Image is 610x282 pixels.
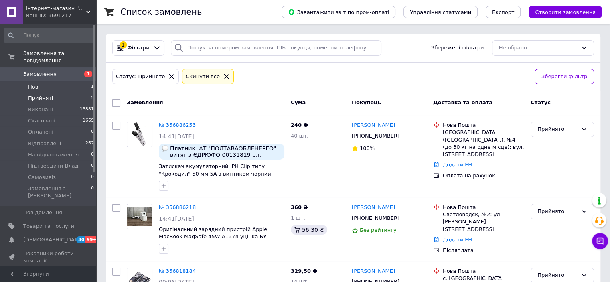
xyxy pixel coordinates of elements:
[592,233,608,249] button: Чат з покупцем
[23,236,83,243] span: [DEMOGRAPHIC_DATA]
[443,129,524,158] div: [GEOGRAPHIC_DATA] ([GEOGRAPHIC_DATA].), №4 (до 30 кг на одне місце): вул. [STREET_ADDRESS]
[529,6,602,18] button: Створити замовлення
[159,133,194,140] span: 14:41[DATE]
[443,172,524,179] div: Оплата на рахунок
[162,145,168,152] img: :speech_balloon:
[288,8,389,16] span: Завантажити звіт по пром-оплаті
[84,71,92,77] span: 1
[403,6,478,18] button: Управління статусами
[114,73,166,81] div: Статус: Прийнято
[492,9,515,15] span: Експорт
[486,6,521,18] button: Експорт
[23,209,62,216] span: Повідомлення
[541,73,587,81] span: Зберегти фільтр
[443,211,524,233] div: Светловодск, №2: ул. [PERSON_NAME][STREET_ADDRESS]
[23,71,57,78] span: Замовлення
[128,44,150,52] span: Фільтри
[443,122,524,129] div: Нова Пошта
[28,95,53,102] span: Прийняті
[431,44,486,52] span: Збережені фільтри:
[83,117,94,124] span: 1669
[282,6,395,18] button: Завантажити звіт по пром-оплаті
[291,204,308,210] span: 360 ₴
[28,185,91,199] span: Замовлення з [PERSON_NAME]
[360,145,375,151] span: 100%
[127,204,152,229] a: Фото товару
[499,44,578,52] div: Не обрано
[291,122,308,128] span: 240 ₴
[28,106,53,113] span: Виконані
[159,268,196,274] a: № 356818184
[159,226,267,240] a: Оригінальний зарядний пристрій Apple MacBook MagSafe 45W A1374 уцінка БУ
[85,236,99,243] span: 99+
[291,225,327,235] div: 56.30 ₴
[159,122,196,128] a: № 356886253
[352,122,395,129] a: [PERSON_NAME]
[531,99,551,105] span: Статус
[91,162,94,170] span: 0
[352,133,399,139] span: [PHONE_NUMBER]
[184,73,221,81] div: Cкинути все
[443,247,524,254] div: Післяплата
[291,133,308,139] span: 40 шт.
[291,99,306,105] span: Cума
[127,207,152,226] img: Фото товару
[91,128,94,136] span: 0
[171,40,381,56] input: Пошук за номером замовлення, ПІБ покупця, номером телефону, Email, номером накладної
[91,185,94,199] span: 0
[291,215,305,221] span: 1 шт.
[28,128,53,136] span: Оплачені
[352,99,381,105] span: Покупець
[28,117,55,124] span: Скасовані
[4,28,95,43] input: Пошук
[537,271,578,280] div: Прийнято
[360,227,397,233] span: Без рейтингу
[443,162,472,168] a: Додати ЕН
[28,83,40,91] span: Нові
[352,268,395,275] a: [PERSON_NAME]
[23,250,74,264] span: Показники роботи компанії
[535,9,596,15] span: Створити замовлення
[443,237,472,243] a: Додати ЕН
[443,268,524,275] div: Нова Пошта
[23,50,96,64] span: Замовлення та повідомлення
[170,145,281,158] span: Платник: АТ "ПОЛТАВАОБЛЕНЕРГО" витяг з ЄДРЮФО 00131819 ел. адреса [EMAIL_ADDRESS][DOMAIN_NAME] По...
[120,41,127,49] div: 1
[26,12,96,19] div: Ваш ID: 3691217
[91,151,94,158] span: 0
[521,9,602,15] a: Створити замовлення
[85,140,94,147] span: 262
[433,99,492,105] span: Доставка та оплата
[120,7,202,17] h1: Список замовлень
[28,151,79,158] span: На відвантаження
[76,236,85,243] span: 30
[26,5,86,12] span: Інтернет-магазин "Evelex"
[91,83,94,91] span: 1
[159,163,271,177] a: Затискач акумуляторний IPH Clip типу "Крокодил" 50 мм 5А з винтиком чорний
[80,106,94,113] span: 13881
[352,215,399,221] span: [PHONE_NUMBER]
[127,99,163,105] span: Замовлення
[410,9,471,15] span: Управління статусами
[159,215,194,222] span: 14:41[DATE]
[28,174,56,181] span: Самовивіз
[91,174,94,181] span: 0
[537,125,578,134] div: Прийнято
[127,122,152,147] a: Фото товару
[443,204,524,211] div: Нова Пошта
[537,207,578,216] div: Прийнято
[28,140,61,147] span: Відправлені
[159,204,196,210] a: № 356886218
[352,204,395,211] a: [PERSON_NAME]
[23,223,74,230] span: Товари та послуги
[291,268,317,274] span: 329,50 ₴
[130,122,149,147] img: Фото товару
[535,69,594,85] button: Зберегти фільтр
[91,95,94,102] span: 5
[28,162,79,170] span: Підтвердити Влад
